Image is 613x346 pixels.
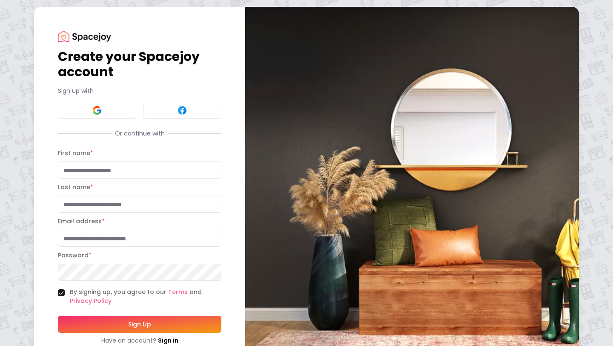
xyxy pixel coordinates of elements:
[58,217,105,225] label: Email address
[58,336,221,345] div: Have an account?
[70,297,112,305] a: Privacy Policy
[177,105,187,115] img: Facebook signin
[58,183,93,191] label: Last name
[92,105,102,115] img: Google signin
[70,288,221,306] label: By signing up, you agree to our and
[58,49,221,80] h1: Create your Spacejoy account
[58,31,111,42] img: Spacejoy Logo
[58,251,92,259] label: Password
[168,288,188,296] a: Terms
[158,336,178,345] a: Sign in
[58,86,221,95] p: Sign up with
[112,129,168,138] span: Or continue with
[58,149,93,157] label: First name
[58,316,221,333] button: Sign Up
